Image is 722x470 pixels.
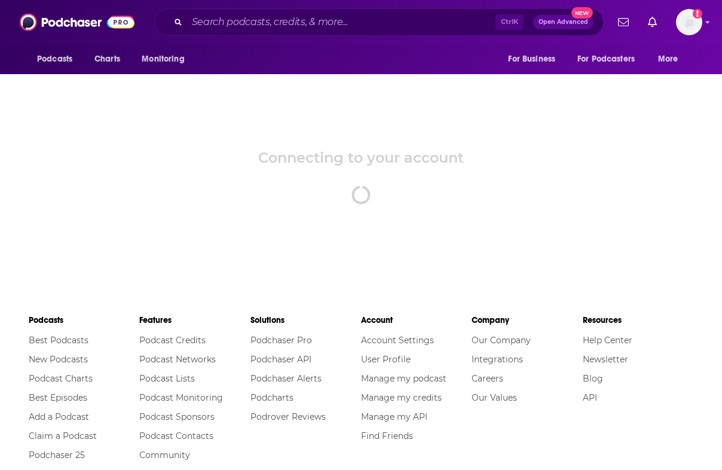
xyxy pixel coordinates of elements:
[29,450,85,460] a: Podchaser 25
[29,431,97,441] a: Claim a Podcast
[139,411,215,422] a: Podcast Sponsors
[676,9,702,35] img: User Profile
[577,51,635,68] span: For Podcasters
[583,354,628,365] a: Newsletter
[583,310,693,331] li: Resources
[693,9,702,19] svg: Add a profile image
[361,392,442,403] a: Manage my credits
[29,354,88,365] a: New Podcasts
[613,12,634,32] a: Show notifications dropdown
[570,48,652,71] button: open menu
[29,310,139,331] li: Podcasts
[533,15,593,29] button: Open AdvancedNew
[29,335,88,346] a: Best Podcasts
[250,392,293,403] a: Podcharts
[500,48,570,71] button: open menu
[571,7,593,19] span: New
[583,373,603,384] a: Blog
[250,335,312,346] a: Podchaser Pro
[139,392,223,403] a: Podcast Monitoring
[361,373,446,384] a: Manage my podcast
[472,335,531,346] a: Our Company
[29,48,88,71] button: open menu
[139,450,190,460] a: Community
[658,51,678,68] span: More
[650,48,693,71] button: open menu
[20,11,134,33] img: Podchaser - Follow, Share and Rate Podcasts
[472,310,582,331] li: Company
[676,9,702,35] button: Show profile menu
[361,411,427,422] a: Manage my API
[29,392,87,403] a: Best Episodes
[258,149,464,166] div: Connecting to your account
[472,354,523,365] a: Integrations
[250,354,311,365] a: Podchaser API
[187,13,495,32] input: Search podcasts, credits, & more...
[361,335,434,346] a: Account Settings
[154,8,604,36] div: Search podcasts, credits, & more...
[361,431,413,441] a: Find Friends
[583,335,632,346] a: Help Center
[583,392,597,403] a: API
[139,431,213,441] a: Podcast Contacts
[472,392,517,403] a: Our Values
[29,411,89,422] a: Add a Podcast
[250,373,322,384] a: Podchaser Alerts
[37,51,72,68] span: Podcasts
[495,14,524,30] span: Ctrl K
[539,19,588,25] span: Open Advanced
[508,51,555,68] span: For Business
[29,373,93,384] a: Podcast Charts
[676,9,702,35] span: Logged in as smeizlik
[361,354,411,365] a: User Profile
[250,310,361,331] li: Solutions
[139,310,250,331] li: Features
[133,48,200,71] button: open menu
[142,51,184,68] span: Monitoring
[250,411,326,422] a: Podrover Reviews
[139,373,195,384] a: Podcast Lists
[472,373,503,384] a: Careers
[94,51,120,68] span: Charts
[87,48,127,71] a: Charts
[139,335,206,346] a: Podcast Credits
[361,310,472,331] li: Account
[139,354,216,365] a: Podcast Networks
[643,12,662,32] a: Show notifications dropdown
